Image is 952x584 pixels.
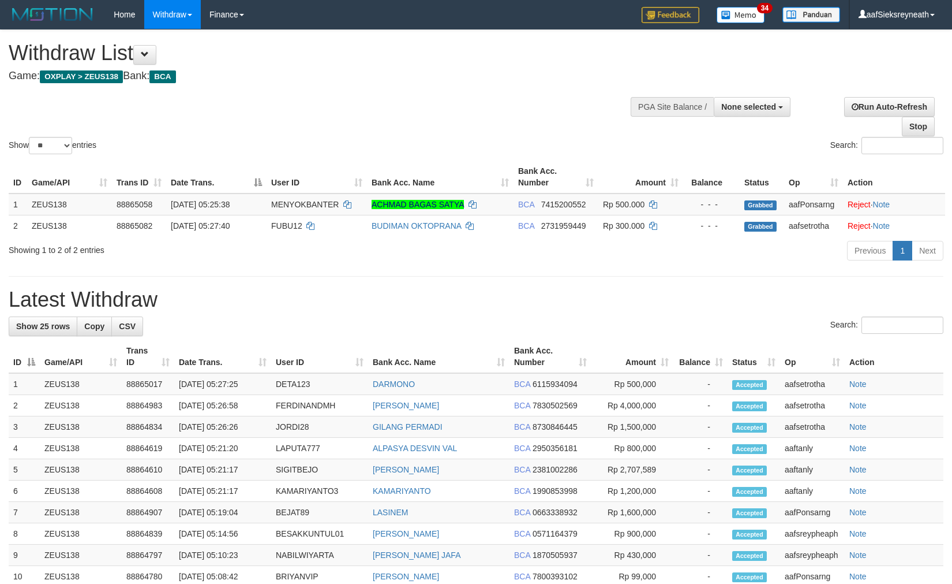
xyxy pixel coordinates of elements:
td: 5 [9,459,40,481]
th: Op: activate to sort column ascending [784,161,843,194]
td: 88864839 [122,523,174,545]
a: [PERSON_NAME] [373,401,439,410]
td: BEJAT89 [271,502,368,523]
h1: Withdraw List [9,42,623,65]
td: 1 [9,194,27,215]
span: Copy 6115934094 to clipboard [533,380,578,389]
a: Note [849,508,867,517]
td: 6 [9,481,40,502]
a: Note [849,465,867,474]
td: aafsreypheaph [780,545,845,566]
th: Trans ID: activate to sort column ascending [122,340,174,373]
span: 88865058 [117,200,152,209]
span: BCA [149,70,175,83]
span: Copy 0663338932 to clipboard [533,508,578,517]
span: BCA [514,529,530,538]
span: 34 [757,3,773,13]
span: Accepted [732,551,767,561]
td: ZEUS138 [40,438,122,459]
td: Rp 800,000 [591,438,673,459]
label: Show entries [9,137,96,154]
select: Showentries [29,137,72,154]
span: BCA [514,550,530,560]
td: - [673,438,728,459]
td: ZEUS138 [40,416,122,438]
span: Grabbed [744,200,777,210]
td: Rp 1,600,000 [591,502,673,523]
span: Copy 2381002286 to clipboard [533,465,578,474]
th: Game/API: activate to sort column ascending [27,161,112,194]
td: 88864907 [122,502,174,523]
td: aafPonsarng [780,502,845,523]
th: ID: activate to sort column descending [9,340,40,373]
span: Copy 1870505937 to clipboard [533,550,578,560]
a: Note [849,572,867,581]
a: Note [873,200,890,209]
a: CSV [111,317,143,336]
img: Button%20Memo.svg [717,7,765,23]
span: Accepted [732,487,767,497]
span: 88865082 [117,221,152,230]
span: Copy [84,322,104,331]
td: 7 [9,502,40,523]
td: - [673,523,728,545]
th: Balance: activate to sort column ascending [673,340,728,373]
a: Show 25 rows [9,317,77,336]
span: BCA [518,221,534,230]
span: Copy 2731959449 to clipboard [541,221,586,230]
a: ALPASYA DESVIN VAL [373,444,457,453]
td: [DATE] 05:19:04 [174,502,271,523]
td: Rp 900,000 [591,523,673,545]
a: BUDIMAN OKTOPRANA [372,221,461,230]
td: 88864834 [122,416,174,438]
img: panduan.png [782,7,840,23]
a: Note [873,221,890,230]
td: aafsetrotha [784,215,843,236]
td: - [673,481,728,502]
td: Rp 1,200,000 [591,481,673,502]
span: Copy 7415200552 to clipboard [541,200,586,209]
h1: Latest Withdraw [9,288,943,311]
td: Rp 1,500,000 [591,416,673,438]
span: Accepted [732,508,767,518]
a: Previous [847,241,893,261]
td: aafsreypheaph [780,523,845,545]
span: Copy 8730846445 to clipboard [533,422,578,432]
span: Show 25 rows [16,322,70,331]
td: [DATE] 05:14:56 [174,523,271,545]
td: BESAKKUNTUL01 [271,523,368,545]
span: [DATE] 05:27:40 [171,221,230,230]
span: OXPLAY > ZEUS138 [40,70,123,83]
td: 1 [9,373,40,395]
a: Note [849,529,867,538]
td: ZEUS138 [27,194,112,215]
td: JORDI28 [271,416,368,438]
td: ZEUS138 [40,502,122,523]
td: · [843,194,945,215]
h4: Game: Bank: [9,70,623,82]
td: LAPUTA777 [271,438,368,459]
img: Feedback.jpg [642,7,699,23]
td: aafsetrotha [780,416,845,438]
th: Action [845,340,943,373]
th: Date Trans.: activate to sort column ascending [174,340,271,373]
span: MENYOKBANTER [271,200,339,209]
span: BCA [514,572,530,581]
td: aafsetrotha [780,395,845,416]
td: 2 [9,215,27,236]
td: aafPonsarng [784,194,843,215]
input: Search: [861,317,943,334]
td: [DATE] 05:10:23 [174,545,271,566]
a: Note [849,401,867,410]
span: Accepted [732,423,767,433]
td: Rp 2,707,589 [591,459,673,481]
td: Rp 4,000,000 [591,395,673,416]
td: - [673,545,728,566]
a: Note [849,550,867,560]
td: 88864610 [122,459,174,481]
a: Reject [848,200,871,209]
span: Accepted [732,530,767,540]
div: - - - [688,199,735,210]
th: Game/API: activate to sort column ascending [40,340,122,373]
span: Copy 7800393102 to clipboard [533,572,578,581]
